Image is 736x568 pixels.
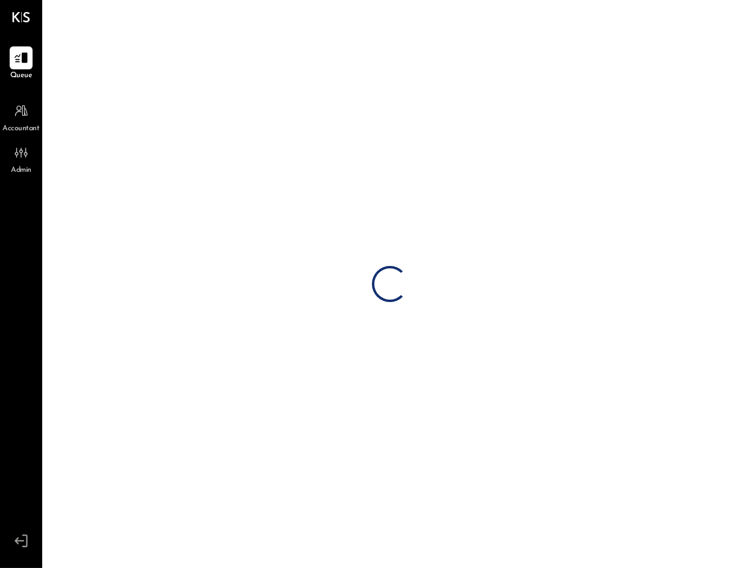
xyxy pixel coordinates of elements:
span: Admin [11,165,31,176]
span: Queue [10,71,33,81]
span: Accountant [3,124,40,134]
a: Accountant [1,99,42,134]
a: Admin [1,141,42,176]
a: Queue [1,46,42,81]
